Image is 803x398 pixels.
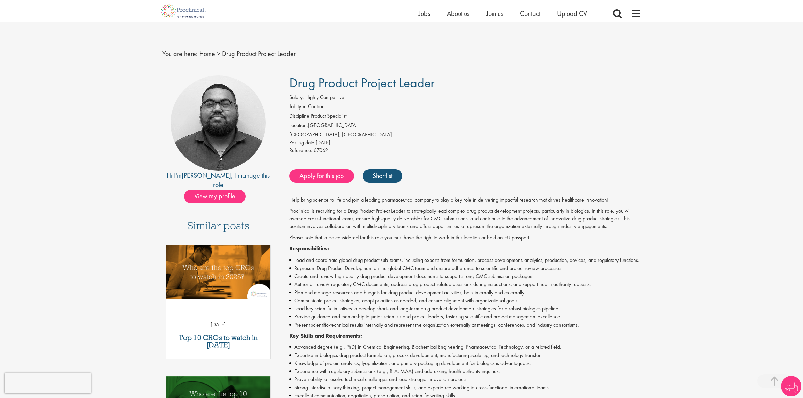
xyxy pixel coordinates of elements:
li: Lead and coordinate global drug product sub-teams, including experts from formulation, process de... [289,256,641,264]
label: Discipline: [289,112,311,120]
a: Apply for this job [289,169,354,183]
li: Lead key scientific initiatives to develop short- and long-term drug product development strategi... [289,305,641,313]
li: Plan and manage resources and budgets for drug product development activities, both internally an... [289,288,641,297]
a: Upload CV [557,9,587,18]
li: Present scientific-technical results internally and represent the organization externally at meet... [289,321,641,329]
a: About us [447,9,469,18]
div: [DATE] [289,139,641,147]
p: Help bring science to life and join a leading pharmaceutical company to play a key role in delive... [289,196,641,204]
span: You are here: [162,49,198,58]
label: Job type: [289,103,308,111]
iframe: reCAPTCHA [5,373,91,393]
a: Join us [486,9,503,18]
a: Shortlist [363,169,402,183]
p: Please note that to be considered for this role you must have the right to work in this location ... [289,234,641,242]
li: Strong interdisciplinary thinking, project management skills, and experience working in cross-fun... [289,384,641,392]
p: Proclinical is recruiting for a Drug Product Project Leader to strategically lead complex drug pr... [289,207,641,231]
span: Highly Competitive [305,94,344,101]
div: [GEOGRAPHIC_DATA], [GEOGRAPHIC_DATA] [289,131,641,139]
label: Location: [289,122,308,129]
label: Reference: [289,147,312,154]
li: Create and review high-quality drug product development documents to support strong CMC submissio... [289,272,641,280]
span: Drug Product Project Leader [289,74,435,91]
li: Author or review regulatory CMC documents, address drug product-related questions during inspecti... [289,280,641,288]
a: Contact [520,9,540,18]
strong: Key Skills and Requirements: [289,332,362,339]
h3: Similar posts [187,220,249,236]
a: [PERSON_NAME] [182,171,231,180]
p: [DATE] [166,321,271,329]
li: Knowledge of protein analytics, lyophilization, and primary packaging development for biologics i... [289,359,641,367]
img: Top 10 CROs 2025 | Proclinical [166,245,271,299]
a: Jobs [419,9,430,18]
li: Provide guidance and mentorship to junior scientists and project leaders, fostering scientific an... [289,313,641,321]
label: Salary: [289,94,304,101]
img: imeage of recruiter Ashley Bennett [171,75,266,171]
li: Expertise in biologics drug product formulation, process development, manufacturing scale-up, and... [289,351,641,359]
li: Communicate project strategies, adapt priorities as needed, and ensure alignment with organizatio... [289,297,641,305]
span: Posting date: [289,139,316,146]
span: 67062 [314,147,328,154]
li: Contract [289,103,641,112]
img: Chatbot [781,376,801,396]
strong: Responsibilities: [289,245,329,252]
li: Proven ability to resolve technical challenges and lead strategic innovation projects. [289,375,641,384]
span: View my profile [184,190,246,203]
li: Product Specialist [289,112,641,122]
li: Advanced degree (e.g., PhD) in Chemical Engineering, Biochemical Engineering, Pharmaceutical Tech... [289,343,641,351]
span: Drug Product Project Leader [222,49,296,58]
span: > [217,49,220,58]
a: Link to a post [166,245,271,305]
li: [GEOGRAPHIC_DATA] [289,122,641,131]
a: Top 10 CROs to watch in [DATE] [169,334,267,349]
li: Experience with regulatory submissions (e.g., BLA, MAA) and addressing health authority inquiries. [289,367,641,375]
li: Represent Drug Product Development on the global CMC team and ensure adherence to scientific and ... [289,264,641,272]
div: Hi I'm , I manage this role [162,171,275,190]
a: View my profile [184,191,252,200]
a: breadcrumb link [199,49,215,58]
